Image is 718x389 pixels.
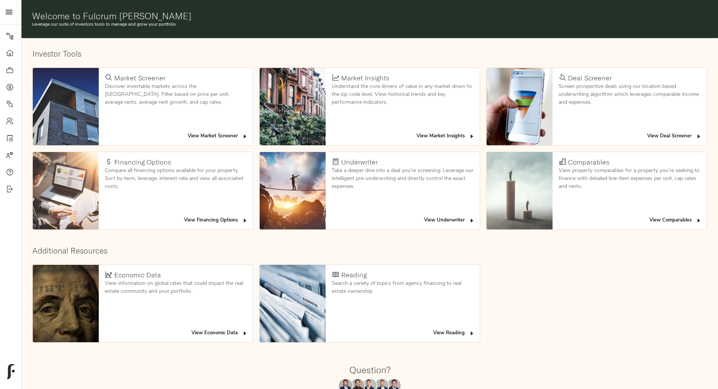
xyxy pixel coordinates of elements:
[332,167,474,191] p: Take a deeper dive into a deal you’re screening. Leverage our intelligent pre-underwriting and di...
[416,132,475,141] span: View Market Insights
[32,11,708,21] h1: Welcome to Fulcrum [PERSON_NAME]
[33,265,99,342] img: Economic Data
[33,68,99,145] img: Market Screener
[647,132,702,141] span: View Deal Screener
[559,167,701,191] p: View property comparables for a property you’re seeking to finance with detailed line-item expens...
[7,364,15,379] img: logo
[114,158,171,166] h4: Financing Options
[341,74,389,82] h4: Market Insights
[424,216,475,225] span: View Underwriter
[349,364,390,375] h1: Question?
[260,265,326,342] img: Reading
[32,246,707,255] h2: Additional Resources
[487,68,553,145] img: Deal Screener
[332,83,474,106] p: Understand the core drivers of value in any market down to the zip code level. View historical tr...
[32,21,708,28] p: Leverage our suite of investors tools to manage and grow your portfolio.
[645,131,704,142] button: View Deal Screener
[648,215,704,226] button: View Comparables
[190,327,250,339] button: View Economic Data
[188,132,248,141] span: View Market Screener
[260,152,326,229] img: Underwriter
[186,131,250,142] button: View Market Screener
[105,280,247,295] p: View information on global rates that could impact the real estate community and your portfolio.
[431,327,477,339] button: View Reading
[332,280,474,295] p: Search a variety of topics from agency financing to real estate ownership.
[105,167,247,191] p: Compare all financing options available for your property. Sort by term, leverage, interest rate ...
[568,74,612,82] h4: Deal Screener
[559,83,701,106] p: Screen prospective deals using our location based underwriting algorithm which leverages comparab...
[184,216,248,225] span: View Financing Options
[649,216,702,225] span: View Comparables
[341,271,367,279] h4: Reading
[32,49,707,58] h2: Investor Tools
[182,215,250,226] button: View Financing Options
[105,83,247,106] p: Discover investable markets across the [GEOGRAPHIC_DATA]. Filter based on price per unit, average...
[191,329,248,338] span: View Economic Data
[433,329,475,338] span: View Reading
[341,158,378,166] h4: Underwriter
[260,68,326,145] img: Market Insights
[114,271,161,279] h4: Economic Data
[33,152,99,229] img: Financing Options
[415,131,477,142] button: View Market Insights
[114,74,165,82] h4: Market Screener
[568,158,609,166] h4: Comparables
[422,215,477,226] button: View Underwriter
[487,152,553,229] img: Comparables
